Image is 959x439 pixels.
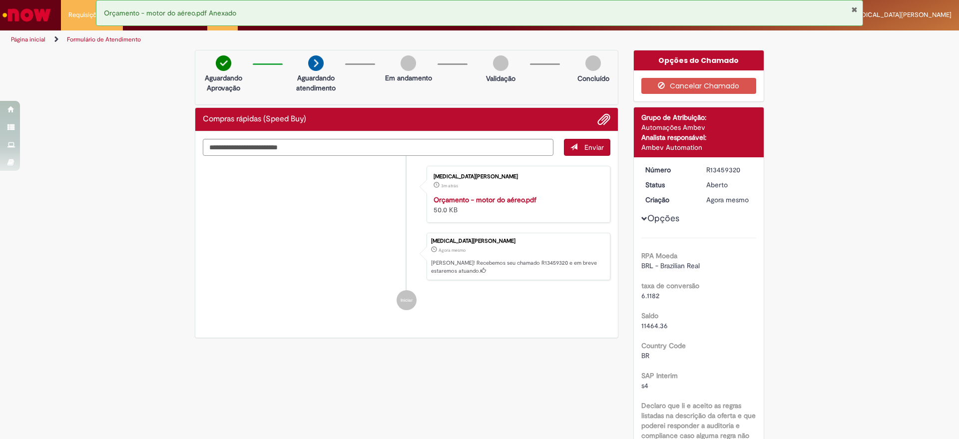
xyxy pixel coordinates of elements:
div: Grupo de Atribuição: [641,112,757,122]
dt: Número [638,165,699,175]
b: taxa de conversão [641,281,699,290]
b: RPA Moeda [641,251,677,260]
img: img-circle-grey.png [493,55,508,71]
span: BRL - Brazilian Real [641,261,700,270]
textarea: Digite sua mensagem aqui... [203,139,553,156]
b: Country Code [641,341,686,350]
span: 6.1182 [641,291,659,300]
div: 28/08/2025 16:52:40 [706,195,753,205]
h2: Compras rápidas (Speed Buy) Histórico de tíquete [203,115,306,124]
div: [MEDICAL_DATA][PERSON_NAME] [431,238,605,244]
p: Validação [486,73,515,83]
div: Automações Ambev [641,122,757,132]
p: Concluído [577,73,609,83]
b: SAP Interim [641,371,678,380]
div: R13459320 [706,165,753,175]
b: Saldo [641,311,658,320]
span: Agora mesmo [439,247,466,253]
span: [MEDICAL_DATA][PERSON_NAME] [851,10,952,19]
p: Aguardando atendimento [292,73,340,93]
button: Fechar Notificação [851,5,858,13]
div: Aberto [706,180,753,190]
a: Orçamento - motor do aéreo.pdf [434,195,536,204]
span: s4 [641,381,648,390]
span: Enviar [584,143,604,152]
a: Formulário de Atendimento [67,35,141,43]
img: ServiceNow [1,5,52,25]
div: Ambev Automation [641,142,757,152]
button: Enviar [564,139,610,156]
a: Página inicial [11,35,45,43]
img: arrow-next.png [308,55,324,71]
span: Orçamento - motor do aéreo.pdf Anexado [104,8,236,17]
div: [MEDICAL_DATA][PERSON_NAME] [434,174,600,180]
time: 28/08/2025 16:52:40 [439,247,466,253]
dt: Criação [638,195,699,205]
ul: Trilhas de página [7,30,632,49]
p: Aguardando Aprovação [199,73,248,93]
ul: Histórico de tíquete [203,156,610,321]
dt: Status [638,180,699,190]
button: Cancelar Chamado [641,78,757,94]
p: [PERSON_NAME]! Recebemos seu chamado R13459320 e em breve estaremos atuando. [431,259,605,275]
img: img-circle-grey.png [401,55,416,71]
time: 28/08/2025 16:49:45 [441,183,458,189]
img: check-circle-green.png [216,55,231,71]
span: 11464.36 [641,321,668,330]
time: 28/08/2025 16:52:40 [706,195,749,204]
img: img-circle-grey.png [585,55,601,71]
li: Yasmin Pinheiro Santos [203,233,610,281]
button: Adicionar anexos [597,113,610,126]
span: 3m atrás [441,183,458,189]
span: Requisições [68,10,103,20]
div: Opções do Chamado [634,50,764,70]
span: Agora mesmo [706,195,749,204]
p: Em andamento [385,73,432,83]
div: Analista responsável: [641,132,757,142]
span: BR [641,351,649,360]
div: 50.0 KB [434,195,600,215]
